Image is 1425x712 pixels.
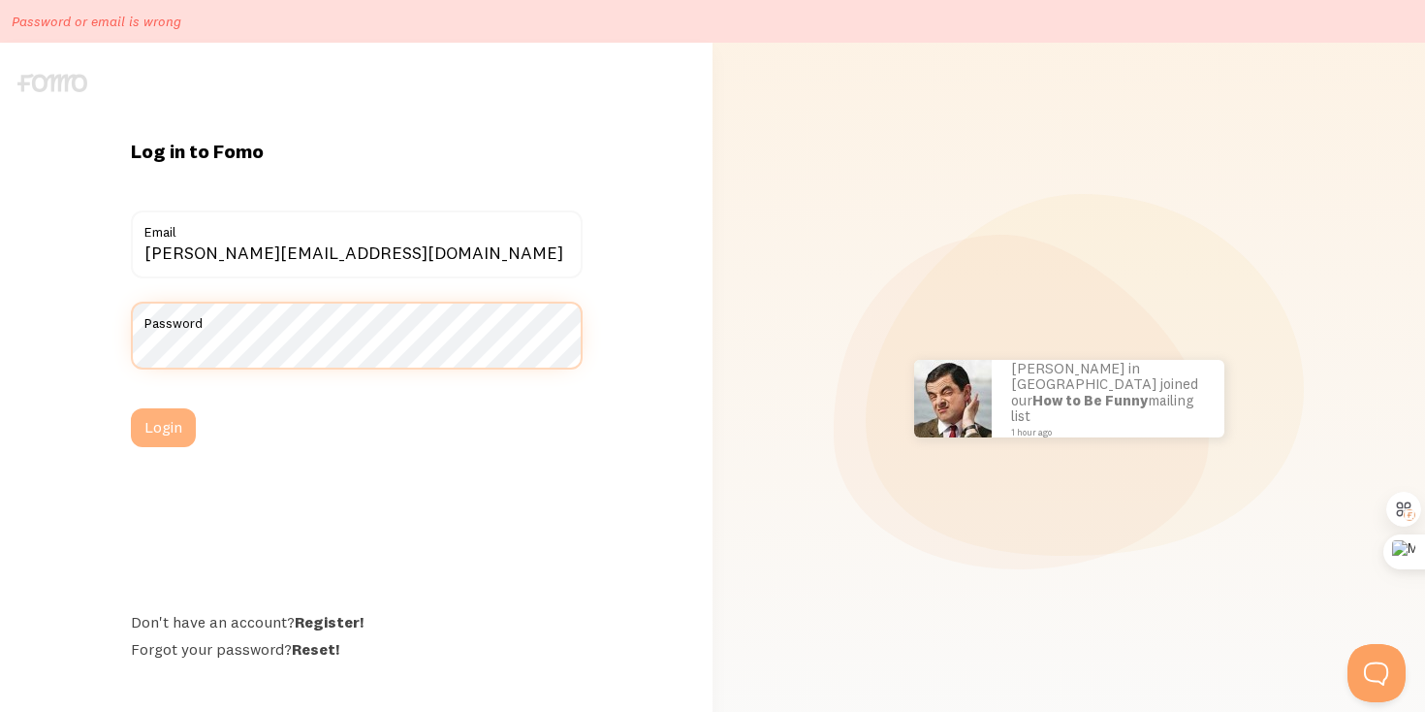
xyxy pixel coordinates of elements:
iframe: Help Scout Beacon - Open [1347,644,1406,702]
button: Login [131,408,196,447]
div: Forgot your password? [131,639,583,659]
label: Password [131,302,583,335]
p: Password or email is wrong [12,12,181,31]
label: Email [131,210,583,243]
h1: Log in to Fomo [131,139,583,164]
div: Don't have an account? [131,612,583,631]
img: fomo-logo-gray-b99e0e8ada9f9040e2984d0d95b3b12da0074ffd48d1e5cb62ac37fc77b0b268.svg [17,74,87,92]
a: Reset! [292,639,339,659]
a: Register! [295,612,364,631]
